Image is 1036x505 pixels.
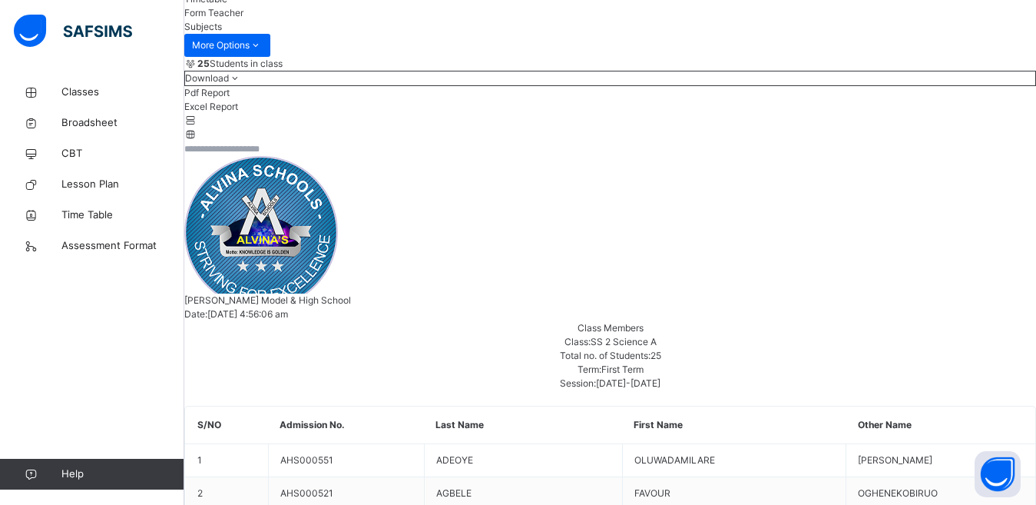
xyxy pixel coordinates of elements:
span: Date: [184,308,207,320]
td: [PERSON_NAME] [846,444,1035,477]
td: OLUWADAMILARE [622,444,846,477]
th: Other Name [846,407,1035,444]
th: S/NO [186,407,269,444]
li: dropdown-list-item-null-0 [184,86,1036,100]
span: Classes [61,85,184,100]
img: safsims [14,15,132,47]
span: [PERSON_NAME] Model & High School [184,294,351,306]
span: CBT [61,146,184,161]
span: Help [61,467,184,482]
td: AHS000551 [268,444,424,477]
span: Broadsheet [61,115,184,131]
span: Total no. of Students: [560,350,650,361]
th: Last Name [424,407,622,444]
span: Class: [564,336,591,347]
td: ADEOYE [424,444,622,477]
span: Subjects [184,21,222,32]
span: Lesson Plan [61,177,184,192]
span: [DATE] 4:56:06 am [207,308,288,320]
th: Admission No. [268,407,424,444]
span: Class Members [578,322,644,334]
img: alvina.png [184,156,338,294]
span: Term: [578,364,601,375]
li: dropdown-list-item-null-1 [184,100,1036,114]
span: [DATE]-[DATE] [596,377,660,389]
button: Open asap [975,451,1021,497]
span: Session: [560,377,596,389]
b: 25 [197,58,210,69]
span: More Options [192,38,263,52]
span: Assessment Format [61,238,184,254]
span: Time Table [61,208,184,223]
span: Form Teacher [184,7,243,18]
th: First Name [622,407,846,444]
td: 1 [186,444,269,477]
span: Download [185,72,229,84]
span: Students in class [197,57,283,71]
span: First Term [601,364,644,375]
span: 25 [650,350,661,361]
span: SS 2 Science A [591,336,657,347]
